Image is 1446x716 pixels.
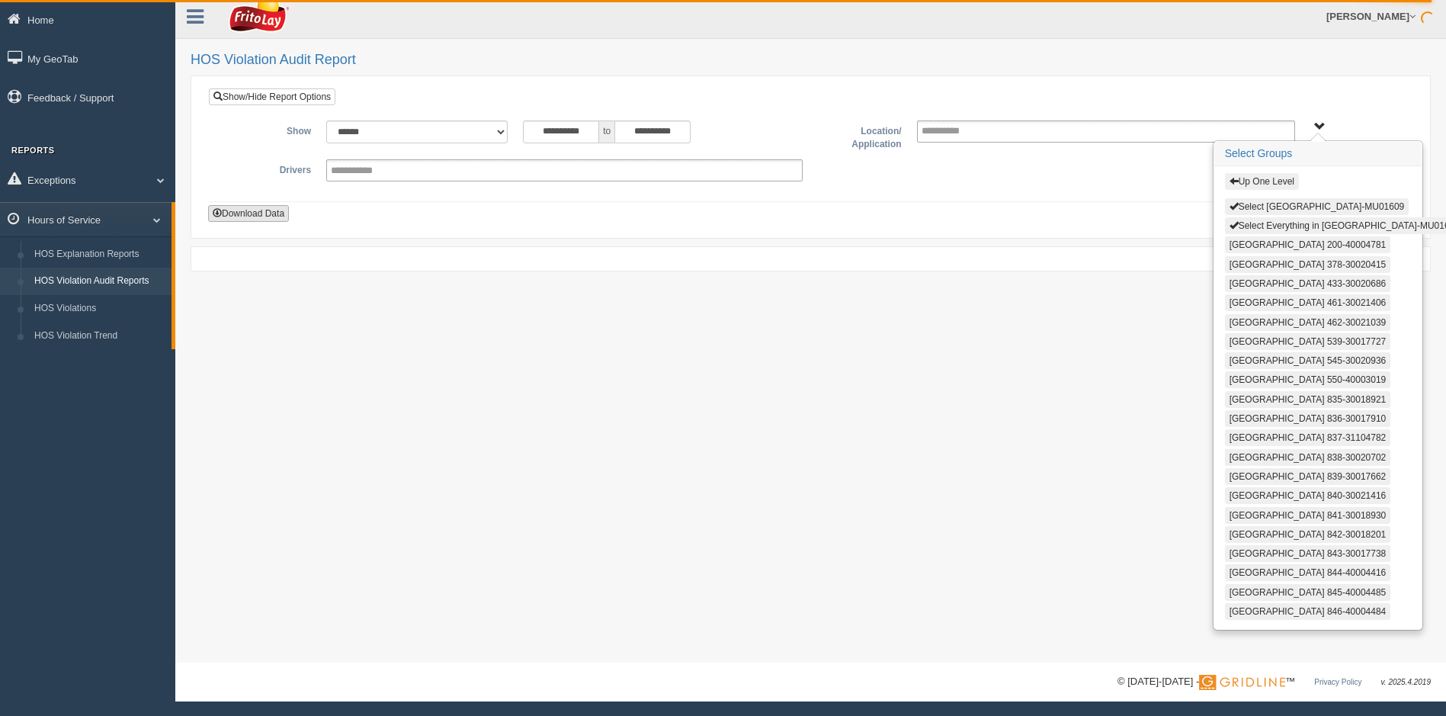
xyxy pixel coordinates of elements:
button: Select [GEOGRAPHIC_DATA]-MU01609 [1225,198,1409,215]
h3: Select Groups [1214,142,1422,166]
button: [GEOGRAPHIC_DATA] 844-40004416 [1225,564,1391,581]
span: to [599,120,614,143]
button: [GEOGRAPHIC_DATA] 837-31104782 [1225,429,1391,446]
button: [GEOGRAPHIC_DATA] 839-30017662 [1225,468,1391,485]
button: [GEOGRAPHIC_DATA] 842-30018201 [1225,526,1391,543]
button: [GEOGRAPHIC_DATA] 461-30021406 [1225,294,1391,311]
button: [GEOGRAPHIC_DATA] 545-30020936 [1225,352,1391,369]
button: [GEOGRAPHIC_DATA] 836-30017910 [1225,410,1391,427]
button: [GEOGRAPHIC_DATA] 840-30021416 [1225,487,1391,504]
a: HOS Violations [27,295,172,323]
a: HOS Violation Audit Reports [27,268,172,295]
img: Gridline [1199,675,1285,690]
h2: HOS Violation Audit Report [191,53,1431,68]
button: [GEOGRAPHIC_DATA] 539-30017727 [1225,333,1391,350]
button: [GEOGRAPHIC_DATA] 835-30018921 [1225,391,1391,408]
label: Show [220,120,319,139]
button: [GEOGRAPHIC_DATA] 845-40004485 [1225,584,1391,601]
label: Drivers [220,159,319,178]
button: [GEOGRAPHIC_DATA] 841-30018930 [1225,507,1391,524]
label: Location/ Application [810,120,909,152]
a: Privacy Policy [1314,678,1361,686]
a: Show/Hide Report Options [209,88,335,105]
span: v. 2025.4.2019 [1381,678,1431,686]
button: [GEOGRAPHIC_DATA] 838-30020702 [1225,449,1391,466]
button: [GEOGRAPHIC_DATA] 200-40004781 [1225,236,1391,253]
button: Up One Level [1225,173,1299,190]
button: [GEOGRAPHIC_DATA] 433-30020686 [1225,275,1391,292]
a: HOS Explanation Reports [27,241,172,268]
button: [GEOGRAPHIC_DATA] 378-30020415 [1225,256,1391,273]
button: [GEOGRAPHIC_DATA] 462-30021039 [1225,314,1391,331]
button: [GEOGRAPHIC_DATA] 843-30017738 [1225,545,1391,562]
a: HOS Violation Trend [27,323,172,350]
button: [GEOGRAPHIC_DATA] 550-40003019 [1225,371,1391,388]
div: © [DATE]-[DATE] - ™ [1117,674,1431,690]
button: Download Data [208,205,289,222]
button: [GEOGRAPHIC_DATA] 846-40004484 [1225,603,1391,620]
